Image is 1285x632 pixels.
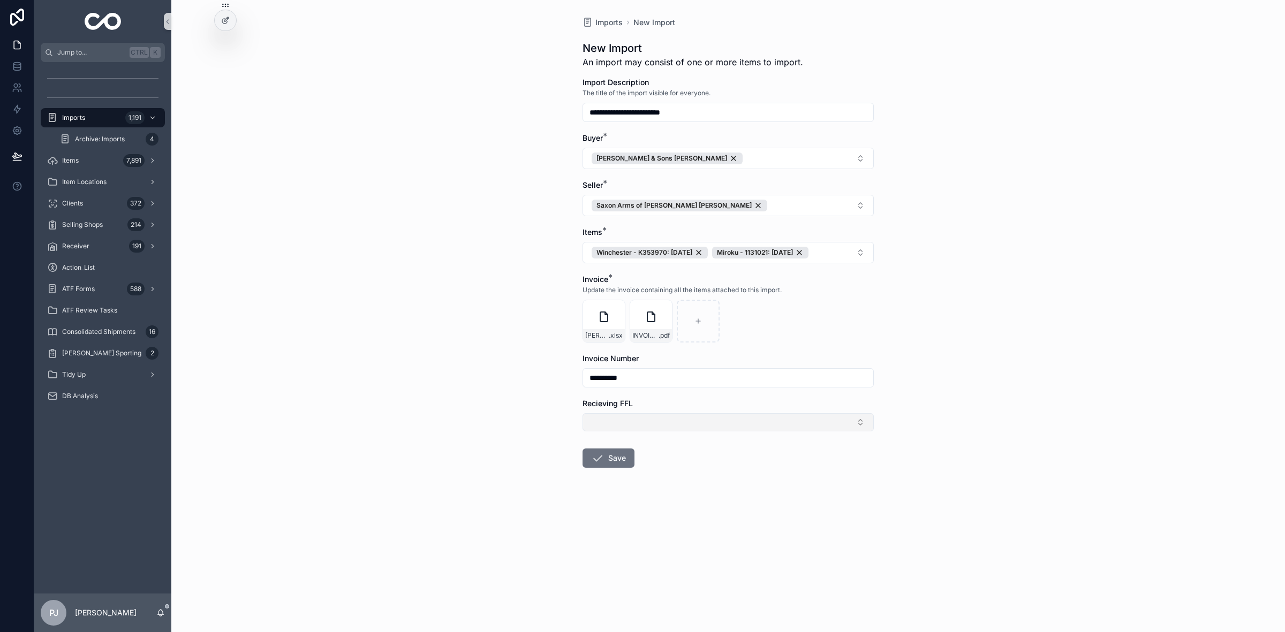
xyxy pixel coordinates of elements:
span: Imports [595,17,623,28]
a: ATF Review Tasks [41,301,165,320]
span: Items [583,227,602,237]
span: Buyer [583,133,603,142]
div: 7,891 [123,154,145,167]
span: The title of the import visible for everyone. [583,89,710,97]
span: PJ [49,606,58,619]
button: Unselect 10741 [592,200,767,211]
span: Tidy Up [62,370,86,379]
span: Action_List [62,263,95,272]
button: Select Button [583,148,874,169]
span: Receiver [62,242,89,250]
button: Select Button [583,195,874,216]
a: Action_List [41,258,165,277]
span: DB Analysis [62,392,98,400]
span: Clients [62,199,83,208]
div: 4 [146,133,158,146]
span: K [151,48,160,57]
a: Imports [583,17,623,28]
span: Seller [583,180,603,189]
span: [PERSON_NAME] & Sons [PERSON_NAME] [596,154,727,163]
p: [PERSON_NAME] [75,607,137,618]
span: ATF Forms [62,285,95,293]
div: 588 [127,283,145,295]
div: 191 [129,240,145,253]
a: Receiver191 [41,237,165,256]
span: Consolidated Shipments [62,328,135,336]
span: Ctrl [130,47,149,58]
a: Imports1,191 [41,108,165,127]
a: Item Locations [41,172,165,192]
span: [PERSON_NAME] Sporting [62,349,141,357]
a: New Import [633,17,675,28]
button: Save [583,448,634,468]
span: Miroku - 1131021: [DATE] [717,248,793,257]
a: Archive: Imports4 [54,130,165,149]
span: Invoice [583,275,608,284]
div: scrollable content [34,62,171,420]
a: Items7,891 [41,151,165,170]
button: Select Button [583,413,874,431]
button: Unselect 177 [592,153,743,164]
img: App logo [85,13,122,30]
a: Consolidated Shipments16 [41,322,165,341]
div: 2 [146,347,158,360]
div: 372 [127,197,145,210]
span: INVOICE [PERSON_NAME] & SONS 4 [632,331,659,340]
span: Import Description [583,78,649,87]
span: Winchester - K353970: [DATE] [596,248,692,257]
button: Unselect 15470 [592,247,708,258]
span: Selling Shops [62,220,103,229]
span: Invoice Number [583,354,639,363]
a: Selling Shops214 [41,215,165,234]
a: ATF Forms588 [41,279,165,299]
div: 1,191 [125,111,145,124]
a: [PERSON_NAME] Sporting2 [41,344,165,363]
span: .pdf [659,331,670,340]
a: Tidy Up [41,365,165,384]
button: Select Button [583,242,874,263]
span: Jump to... [57,48,125,57]
span: Archive: Imports [75,135,125,143]
div: 214 [127,218,145,231]
span: .xlsx [609,331,623,340]
span: Saxon Arms of [PERSON_NAME] [PERSON_NAME] [596,201,752,210]
button: Unselect 15471 [712,247,808,258]
button: Jump to...CtrlK [41,43,165,62]
h1: New Import [583,41,803,56]
span: Item Locations [62,178,107,186]
div: 16 [146,325,158,338]
span: Imports [62,113,85,122]
span: Update the invoice containing all the items attached to this import. [583,286,782,294]
span: Items [62,156,79,165]
a: DB Analysis [41,386,165,406]
a: Clients372 [41,194,165,213]
span: ATF Review Tasks [62,306,117,315]
span: [PERSON_NAME] 3 [585,331,609,340]
span: Recieving FFL [583,399,633,408]
span: An import may consist of one or more items to import. [583,56,803,68]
